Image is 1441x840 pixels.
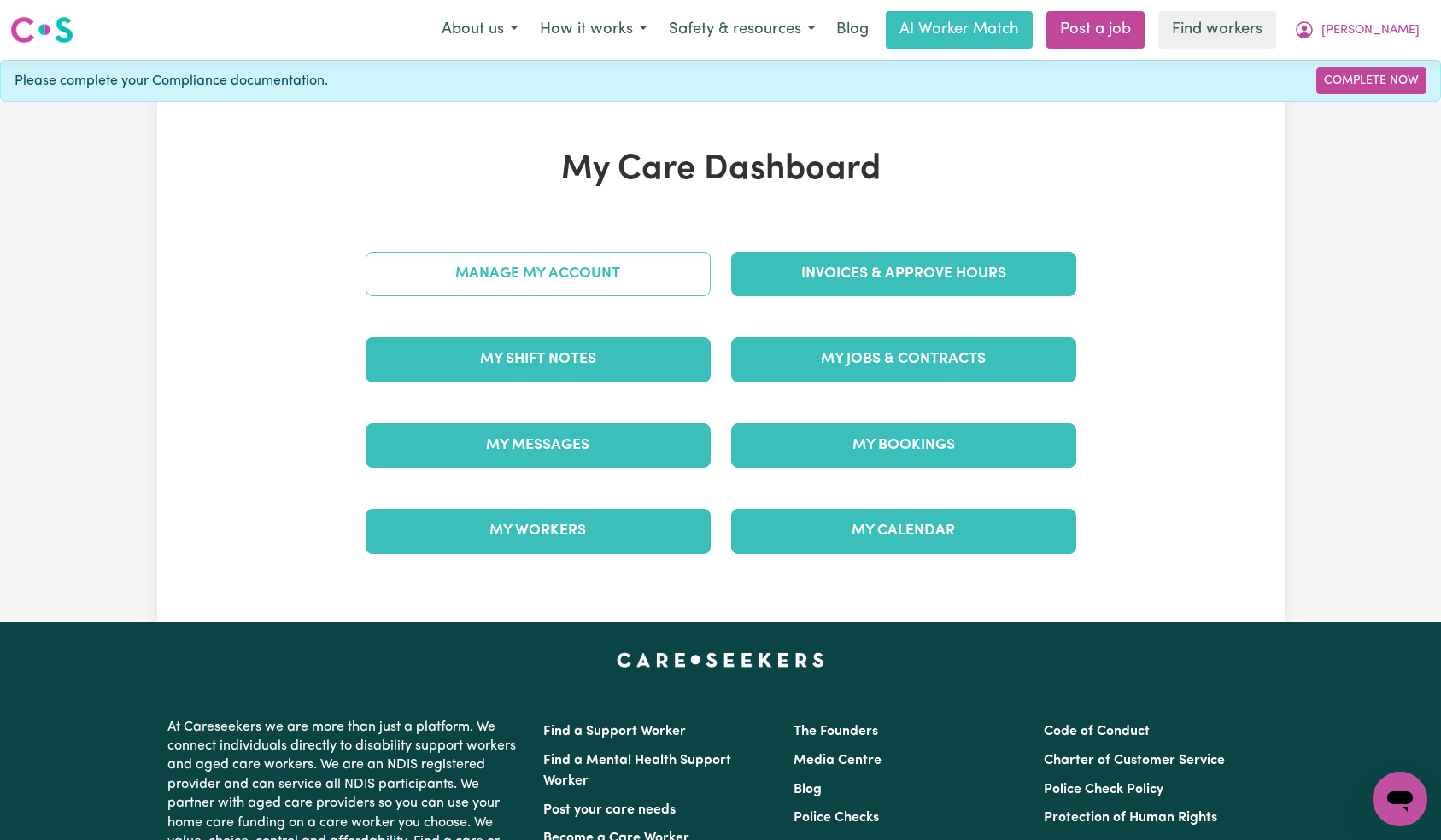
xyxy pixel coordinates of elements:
a: Post a job [1046,11,1145,49]
a: The Founders [794,725,878,738]
button: About us [431,12,529,48]
a: My Workers [366,509,711,553]
img: Careseekers logo [10,15,73,45]
a: Find workers [1158,11,1276,49]
a: Find a Mental Health Support Worker [543,754,731,788]
a: My Messages [366,423,711,468]
a: Blog [826,11,879,49]
a: Manage My Account [366,252,711,296]
iframe: Button to launch messaging window [1373,772,1427,826]
span: [PERSON_NAME] [1321,21,1420,40]
a: AI Worker Match [886,11,1033,49]
a: Invoices & Approve Hours [731,252,1076,296]
button: How it works [529,12,658,48]
button: My Account [1283,12,1431,48]
a: Code of Conduct [1044,725,1150,738]
a: My Jobs & Contracts [731,337,1076,382]
a: Protection of Human Rights [1044,811,1217,825]
a: Find a Support Worker [543,725,686,738]
a: My Calendar [731,509,1076,553]
a: Police Checks [794,811,879,825]
a: Careseekers home page [617,653,824,667]
span: Please complete your Compliance documentation. [15,71,328,91]
a: Complete Now [1316,67,1426,94]
a: My Bookings [731,423,1076,468]
a: Careseekers logo [10,10,73,50]
a: Post your care needs [543,803,676,817]
a: Media Centre [794,754,882,767]
a: Police Check Policy [1044,783,1163,796]
a: Charter of Customer Service [1044,754,1225,767]
a: My Shift Notes [366,337,711,382]
button: Safety & resources [658,12,826,48]
h1: My Care Dashboard [355,149,1087,190]
a: Blog [794,783,822,796]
